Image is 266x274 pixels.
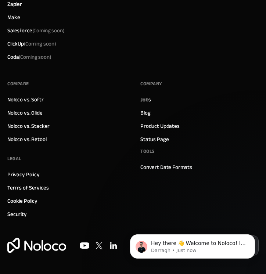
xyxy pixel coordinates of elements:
[7,121,50,131] a: Noloco vs. Stacker
[7,134,46,144] a: Noloco vs. Retool
[140,95,151,104] a: Jobs
[7,39,56,48] div: ClickUp
[140,162,192,172] a: Convert Date Formats
[140,121,180,131] a: Product Updates
[119,219,266,270] iframe: Intercom notifications message
[140,134,169,144] a: Status Page
[140,78,162,89] div: Company
[7,78,29,89] div: Compare
[7,183,48,192] a: Terms of Services
[140,108,150,118] a: Blog
[7,209,27,219] a: Security
[7,108,43,118] a: Noloco vs. Glide
[32,25,65,36] span: (Coming soon)
[7,153,21,164] div: Legal
[19,52,51,62] span: (Coming soon)
[7,95,44,104] a: Noloco vs. Softr
[7,170,40,179] a: Privacy Policy
[140,146,155,157] div: Tools
[7,12,20,22] a: Make
[7,52,51,62] div: Coda
[7,196,37,206] a: Cookie Policy
[7,26,65,35] div: Salesforce
[24,39,56,49] span: (Coming soon)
